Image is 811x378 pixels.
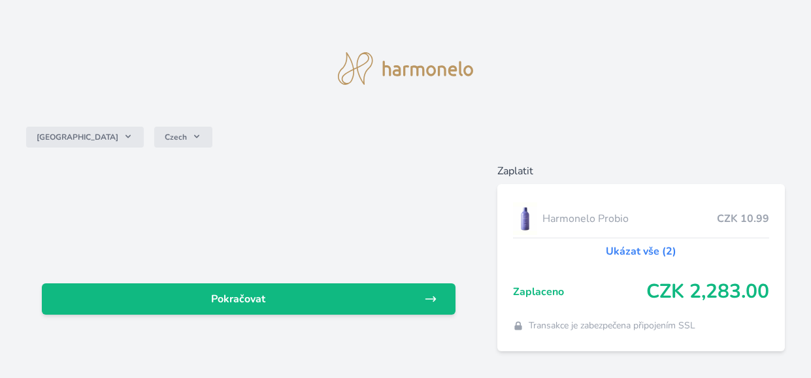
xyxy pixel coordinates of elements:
button: [GEOGRAPHIC_DATA] [26,127,144,148]
span: [GEOGRAPHIC_DATA] [37,132,118,142]
img: CLEAN_PROBIO_se_stinem_x-lo.jpg [513,202,538,235]
span: CZK 10.99 [717,211,769,227]
span: Czech [165,132,187,142]
span: Harmonelo Probio [542,211,717,227]
a: Pokračovat [42,283,455,315]
span: Transakce je zabezpečena připojením SSL [529,319,695,332]
img: logo.svg [338,52,474,85]
span: CZK 2,283.00 [646,280,769,304]
h6: Zaplatit [497,163,785,179]
span: Zaplaceno [513,284,646,300]
a: Ukázat vše (2) [606,244,676,259]
button: Czech [154,127,212,148]
span: Pokračovat [52,291,424,307]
